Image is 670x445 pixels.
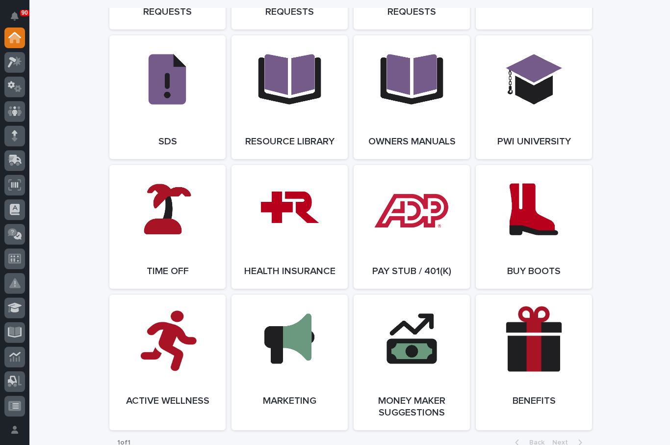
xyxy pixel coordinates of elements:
[109,165,226,289] a: Time Off
[109,35,226,159] a: SDS
[4,6,25,27] button: Notifications
[354,295,470,430] a: Money Maker Suggestions
[232,165,348,289] a: Health Insurance
[232,35,348,159] a: Resource Library
[476,35,592,159] a: PWI University
[476,295,592,430] a: Benefits
[109,295,226,430] a: Active Wellness
[232,295,348,430] a: Marketing
[354,35,470,159] a: Owners Manuals
[12,12,25,28] div: Notifications90
[354,165,470,289] a: Pay Stub / 401(k)
[22,9,28,16] p: 90
[476,165,592,289] a: Buy Boots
